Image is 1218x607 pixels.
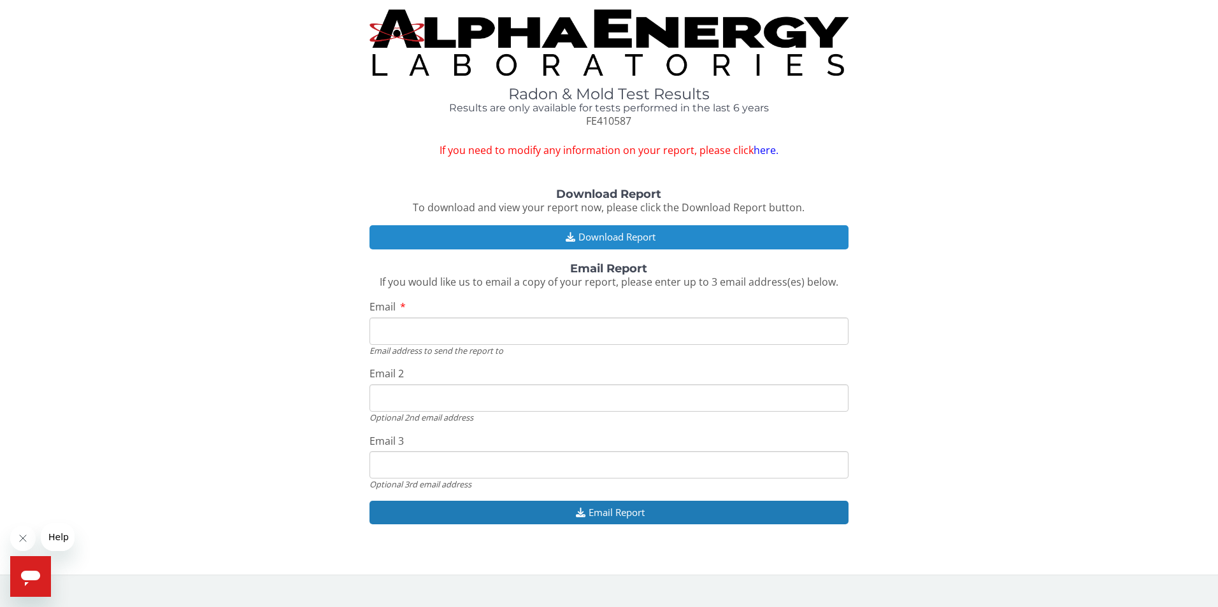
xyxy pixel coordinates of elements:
div: Optional 3rd email address [369,478,849,490]
strong: Email Report [570,262,647,276]
span: If you would like us to email a copy of your report, please enter up to 3 email address(es) below. [380,275,838,289]
iframe: Button to launch messaging window [10,556,51,597]
button: Download Report [369,225,849,249]
div: Email address to send the report to [369,345,849,356]
iframe: Message from company [41,523,75,551]
img: TightCrop.jpg [369,10,849,76]
span: If you need to modify any information on your report, please click [369,143,849,158]
strong: Download Report [556,187,661,201]
h1: Radon & Mold Test Results [369,86,849,102]
button: Email Report [369,501,849,524]
iframe: Close message [10,526,36,551]
span: To download and view your report now, please click the Download Report button. [413,200,805,214]
a: here. [754,143,778,157]
div: Optional 2nd email address [369,412,849,423]
span: Email 2 [369,366,404,380]
span: FE410587 [586,114,631,128]
span: Email 3 [369,434,404,448]
h4: Results are only available for tests performed in the last 6 years [369,102,849,114]
span: Email [369,300,396,314]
